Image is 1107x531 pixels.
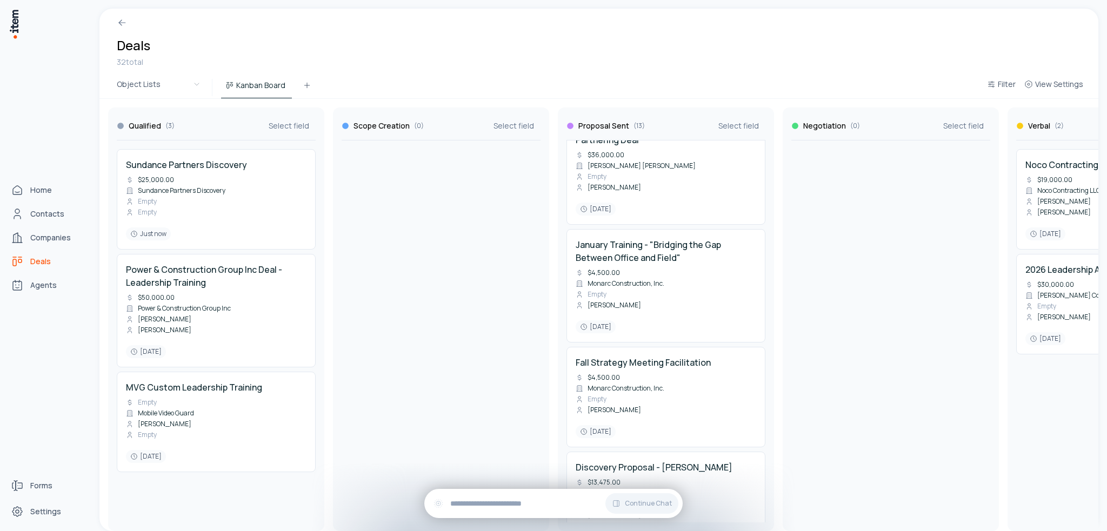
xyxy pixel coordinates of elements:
span: Settings [30,506,61,517]
button: View Settings [1020,78,1088,97]
span: ( 0 ) [850,122,860,130]
a: January Training - "Bridging the Gap Between Office and Field"$4,500.00Monarc Construction, Inc.E... [576,238,756,333]
div: [DATE] [576,203,616,216]
h3: Qualified [129,120,161,131]
a: Forms [6,475,89,496]
span: Select field [943,120,984,131]
div: MVG Custom Leadership TrainingEmptyMobile Video Guard[PERSON_NAME]Empty[DATE] [117,372,316,472]
div: January Training - "Bridging the Gap Between Office and Field"$4,500.00Monarc Construction, Inc.E... [566,229,765,342]
div: [DATE] [1025,332,1065,345]
div: Continue Chat [424,489,683,518]
a: Agents [6,274,89,296]
span: ( 3 ) [165,122,175,130]
h3: Negotiation [803,120,846,131]
span: Empty [588,395,606,404]
a: deals [6,251,89,272]
div: Noco Contracting LLC [1025,186,1101,195]
h4: Power & Construction Group Inc Deal - Leadership Training [126,263,306,289]
div: $25,000.00 [126,176,174,184]
span: View Settings [1035,79,1083,90]
span: Empty [138,398,157,407]
span: Select field [269,120,309,131]
div: $36,000.00 [576,151,624,159]
span: Empty [1037,302,1056,311]
span: Empty [588,172,606,181]
a: Power & Construction Group Inc Deal - Leadership Training$50,000.00Power & Construction Group Inc... [126,263,306,358]
a: Settings [6,501,89,522]
div: $19,000.00 [1025,176,1072,184]
span: Deals [30,256,51,267]
div: $50,000.00 [126,293,175,302]
h4: Discovery Proposal - [PERSON_NAME] [576,461,732,474]
div: Fall Strategy Meeting Facilitation$4,500.00Monarc Construction, Inc.Empty[PERSON_NAME][DATE] [566,347,765,447]
button: Filter [983,78,1020,97]
h4: MVG Custom Leadership Training [126,381,262,394]
div: [PERSON_NAME] [PERSON_NAME] Partnering Deal$36,000.00[PERSON_NAME] [PERSON_NAME]Empty[PERSON_NAME... [566,111,765,225]
div: $4,500.00 [576,268,620,277]
div: [DATE] [126,345,166,358]
span: Continue Chat [625,499,672,508]
div: Sundance Partners Discovery$25,000.00Sundance Partners DiscoveryEmptyEmptyJust now [117,149,316,250]
a: MVG Custom Leadership TrainingEmptyMobile Video Guard[PERSON_NAME]Empty[DATE] [126,381,306,463]
button: Kanban Board [221,79,292,98]
span: Filter [998,79,1016,90]
div: [PERSON_NAME] [126,420,191,428]
div: [PERSON_NAME] [1025,208,1091,217]
a: [PERSON_NAME] [PERSON_NAME] Partnering Deal$36,000.00[PERSON_NAME] [PERSON_NAME]Empty[PERSON_NAME... [576,120,756,216]
h4: Sundance Partners Discovery [126,158,247,171]
div: $30,000.00 [1025,280,1074,289]
span: Empty [138,431,157,439]
button: Continue Chat [605,493,678,514]
a: Companies [6,227,89,248]
span: Empty [138,197,157,206]
div: [DATE] [576,425,616,438]
img: Item Brain Logo [9,9,19,39]
div: [PERSON_NAME] [PERSON_NAME] [576,162,696,170]
a: Fall Strategy Meeting Facilitation$4,500.00Monarc Construction, Inc.Empty[PERSON_NAME][DATE] [576,356,756,438]
div: Mobile Video Guard [126,409,194,418]
span: Contacts [30,209,64,219]
div: Just now [126,227,171,240]
div: Power & Construction Group Inc [126,304,231,313]
a: Home [6,179,89,201]
span: Select field [494,120,534,131]
div: [PERSON_NAME] [576,406,641,414]
div: Monarc Construction, Inc. [576,384,664,393]
h3: Scope Creation [354,120,410,131]
div: [PERSON_NAME] [576,183,641,192]
div: $13,475.00 [576,478,621,487]
span: Empty [588,290,606,299]
h3: Proposal Sent [578,120,629,131]
span: Home [30,185,52,196]
span: Agents [30,280,57,291]
h4: January Training - "Bridging the Gap Between Office and Field" [576,238,756,264]
span: Select field [718,120,759,131]
div: 32 total [117,56,150,68]
h3: Verbal [1028,120,1050,131]
div: [PERSON_NAME] [126,315,191,324]
div: [DATE] [126,450,166,463]
span: Empty [138,208,157,217]
div: [PERSON_NAME] [1025,313,1091,321]
span: ( 2 ) [1055,122,1064,130]
div: [DATE] [1025,227,1065,240]
span: Companies [30,232,71,243]
div: Power & Construction Group Inc Deal - Leadership Training$50,000.00Power & Construction Group Inc... [117,254,316,367]
a: Sundance Partners Discovery$25,000.00Sundance Partners DiscoveryEmptyEmptyJust now [126,158,306,240]
a: Contacts [6,203,89,225]
div: [DATE] [576,320,616,333]
h1: Deals [117,37,150,54]
div: [PERSON_NAME] [126,326,191,334]
div: Sundance Partners Discovery [126,186,225,195]
span: ( 13 ) [633,122,645,130]
h4: Fall Strategy Meeting Facilitation [576,356,711,369]
div: Monarc Construction, Inc. [576,279,664,288]
div: [PERSON_NAME] [1025,197,1091,206]
div: $4,500.00 [576,373,620,382]
span: Forms [30,480,52,491]
div: [PERSON_NAME] [576,301,641,310]
span: ( 0 ) [414,122,424,130]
